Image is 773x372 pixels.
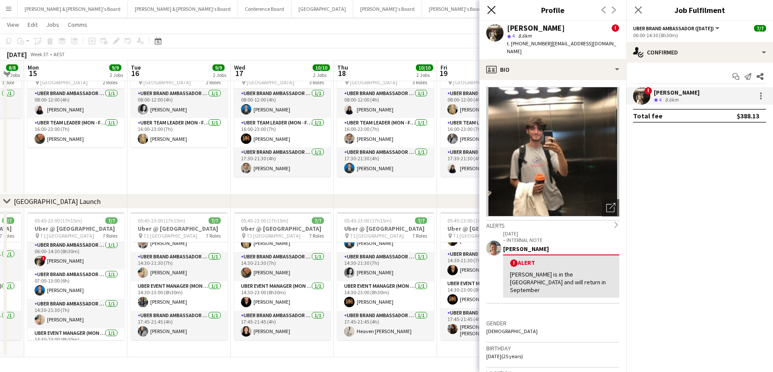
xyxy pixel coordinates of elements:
[626,42,773,63] div: Confirmed
[28,299,124,328] app-card-role: UBER Brand Ambassador ([PERSON_NAME])1/114:30-21:30 (7h)[PERSON_NAME]
[213,72,226,78] div: 2 Jobs
[43,19,63,30] a: Jobs
[103,232,117,239] span: 7 Roles
[234,212,331,340] app-job-card: 05:45-23:00 (17h15m)7/7Uber @ [GEOGRAPHIC_DATA] T1 [GEOGRAPHIC_DATA]7 Roles[PERSON_NAME]UBER Bran...
[440,212,537,340] app-job-card: 05:45-23:00 (17h15m)7/7Uber @ [GEOGRAPHIC_DATA] T1 [GEOGRAPHIC_DATA]7 Roles[PERSON_NAME]UBER Bran...
[312,217,324,224] span: 7/7
[54,51,65,57] div: AEST
[309,79,324,86] span: 3 Roles
[2,217,14,224] span: 7/7
[412,232,427,239] span: 7 Roles
[40,79,88,86] span: [GEOGRAPHIC_DATA]
[234,147,331,177] app-card-role: UBER Brand Ambassador ([PERSON_NAME])1/117:30-21:30 (4h)[PERSON_NAME]
[234,64,245,71] span: Wed
[28,270,124,299] app-card-role: UBER Brand Ambassador ([PERSON_NAME])1/107:00-13:00 (6h)[PERSON_NAME]
[633,111,662,120] div: Total fee
[291,0,353,17] button: [GEOGRAPHIC_DATA]
[510,270,612,294] div: [PERSON_NAME] is in the [GEOGRAPHIC_DATA] and will return in September
[440,308,537,340] app-card-role: UBER Brand Ambassador ([PERSON_NAME])1/117:45-21:45 (4h)[PERSON_NAME] [PERSON_NAME]
[46,21,59,29] span: Jobs
[131,311,228,340] app-card-role: UBER Brand Ambassador ([PERSON_NAME])1/117:45-21:45 (4h)[PERSON_NAME]
[28,21,38,29] span: Edit
[7,50,27,59] div: [DATE]
[479,4,626,16] h3: Profile
[440,225,537,232] h3: Uber @ [GEOGRAPHIC_DATA]
[337,89,434,118] app-card-role: UBER Brand Ambassador ([PERSON_NAME])1/108:00-12:00 (4h)[PERSON_NAME]
[440,51,537,177] app-job-card: 08:00-23:00 (15h)3/3Uber @ [MEDICAL_DATA][GEOGRAPHIC_DATA] [GEOGRAPHIC_DATA]3 RolesUBER Brand Amb...
[24,19,41,30] a: Edit
[503,230,619,237] p: [DATE]
[337,64,348,71] span: Thu
[633,25,721,32] button: UBER Brand Ambassador ([DATE])
[337,252,434,281] app-card-role: UBER Brand Ambassador ([PERSON_NAME])1/114:30-21:30 (7h)[PERSON_NAME]
[234,311,331,340] app-card-role: UBER Brand Ambassador ([PERSON_NAME])1/117:45-21:45 (4h)[PERSON_NAME]
[130,68,141,78] span: 16
[234,225,331,232] h3: Uber @ [GEOGRAPHIC_DATA]
[503,237,619,243] p: – INTERNAL NOTE
[234,281,331,311] app-card-role: UBER Event Manager (Mon - Fri)1/114:30-23:00 (8h30m)[PERSON_NAME]
[337,51,434,177] app-job-card: 08:00-23:00 (15h)3/3Uber @ [MEDICAL_DATA][GEOGRAPHIC_DATA] [GEOGRAPHIC_DATA]3 RolesUBER Brand Amb...
[336,68,348,78] span: 18
[439,68,447,78] span: 19
[209,217,221,224] span: 7/7
[510,259,612,267] div: Alert
[453,79,501,86] span: [GEOGRAPHIC_DATA]
[234,118,331,147] app-card-role: Uber Team Leader (Mon - Fri)1/116:00-23:00 (7h)[PERSON_NAME]
[512,32,515,39] span: 4
[350,232,404,239] span: T1 [GEOGRAPHIC_DATA]
[64,19,91,30] a: Comms
[415,217,427,224] span: 7/7
[26,68,39,78] span: 15
[143,79,191,86] span: [GEOGRAPHIC_DATA]
[212,64,225,71] span: 9/9
[440,147,537,177] app-card-role: UBER Brand Ambassador ([PERSON_NAME])1/117:30-21:30 (4h)[PERSON_NAME]
[486,328,538,334] span: [DEMOGRAPHIC_DATA]
[416,72,433,78] div: 2 Jobs
[486,344,619,352] h3: Birthday
[35,217,82,224] span: 05:45-23:00 (17h15m)
[109,64,121,71] span: 9/9
[28,328,124,358] app-card-role: UBER Event Manager (Mon - Fri)1/114:30-23:00 (8h30m)
[131,118,228,147] app-card-role: Uber Team Leader (Mon - Fri)1/116:00-23:00 (7h)[PERSON_NAME]
[309,232,324,239] span: 7 Roles
[131,281,228,311] app-card-role: UBER Event Manager (Mon - Fri)1/114:30-23:00 (8h30m)[PERSON_NAME]
[633,32,766,38] div: 06:00-14:30 (8h30m)
[337,311,434,340] app-card-role: UBER Brand Ambassador ([PERSON_NAME])1/117:45-21:45 (4h)Heaven [PERSON_NAME]
[447,217,495,224] span: 05:45-23:00 (17h15m)
[6,72,20,78] div: 2 Jobs
[6,64,18,71] span: 8/8
[247,232,301,239] span: T1 [GEOGRAPHIC_DATA]
[412,79,427,86] span: 3 Roles
[41,256,46,261] span: !
[659,96,662,103] span: 4
[313,72,329,78] div: 2 Jobs
[131,51,228,147] app-job-card: 08:00-23:00 (15h)2/2Uber @ [MEDICAL_DATA][GEOGRAPHIC_DATA] [GEOGRAPHIC_DATA]2 RolesUBER Brand Amb...
[28,225,124,232] h3: Uber @ [GEOGRAPHIC_DATA]
[234,51,331,177] app-job-card: 08:00-23:00 (15h)3/3Uber @ [MEDICAL_DATA][GEOGRAPHIC_DATA] [GEOGRAPHIC_DATA]3 RolesUBER Brand Amb...
[241,217,288,224] span: 05:45-23:00 (17h15m)
[28,51,124,147] app-job-card: 08:00-23:00 (15h)2/2Uber @ [MEDICAL_DATA][GEOGRAPHIC_DATA] [GEOGRAPHIC_DATA]2 RolesUBER Brand Amb...
[344,217,392,224] span: 05:45-23:00 (17h15m)
[503,245,619,253] div: [PERSON_NAME]
[507,40,616,54] span: | [EMAIL_ADDRESS][DOMAIN_NAME]
[510,259,518,267] span: !
[131,212,228,340] app-job-card: 05:45-23:00 (17h15m)7/7Uber @ [GEOGRAPHIC_DATA] T1 [GEOGRAPHIC_DATA]7 Roles[PERSON_NAME]UBER Bran...
[105,217,117,224] span: 7/7
[18,0,128,17] button: [PERSON_NAME] & [PERSON_NAME]'s Board
[440,249,537,279] app-card-role: UBER Brand Ambassador ([PERSON_NAME])1/114:30-21:30 (7h)[PERSON_NAME]
[143,232,197,239] span: T1 [GEOGRAPHIC_DATA]
[479,59,626,80] div: Bio
[131,225,228,232] h3: Uber @ [GEOGRAPHIC_DATA]
[416,64,433,71] span: 10/10
[28,212,124,340] app-job-card: 05:45-23:00 (17h15m)7/7Uber @ [GEOGRAPHIC_DATA] T1 [GEOGRAPHIC_DATA]7 RolesUBER Brand Ambassador ...
[337,212,434,340] app-job-card: 05:45-23:00 (17h15m)7/7Uber @ [GEOGRAPHIC_DATA] T1 [GEOGRAPHIC_DATA]7 Roles[PERSON_NAME]UBER Bran...
[28,118,124,147] app-card-role: Uber Team Leader (Mon - Fri)1/116:00-23:00 (7h)[PERSON_NAME]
